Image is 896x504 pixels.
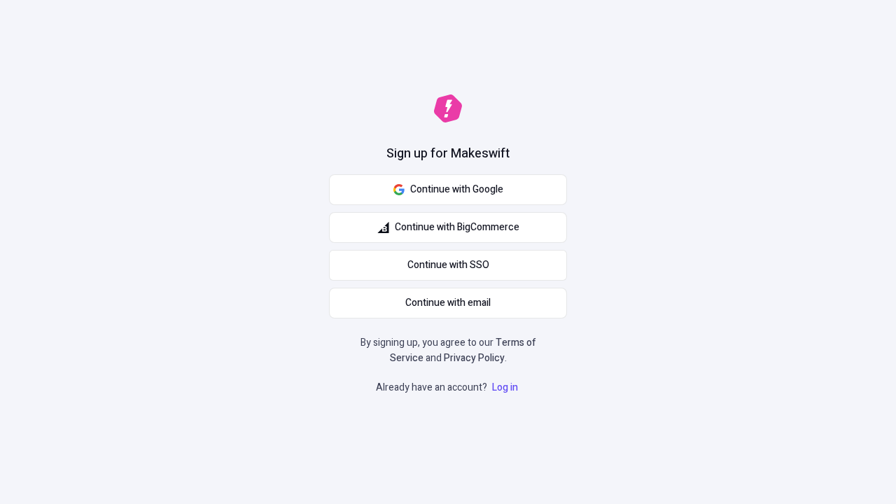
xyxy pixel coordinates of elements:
span: Continue with email [405,295,491,311]
button: Continue with BigCommerce [329,212,567,243]
button: Continue with email [329,288,567,318]
a: Terms of Service [390,335,536,365]
button: Continue with Google [329,174,567,205]
a: Continue with SSO [329,250,567,281]
a: Log in [489,380,521,395]
span: Continue with Google [410,182,503,197]
a: Privacy Policy [444,351,505,365]
p: Already have an account? [376,380,521,395]
p: By signing up, you agree to our and . [356,335,540,366]
h1: Sign up for Makeswift [386,145,510,163]
span: Continue with BigCommerce [395,220,519,235]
